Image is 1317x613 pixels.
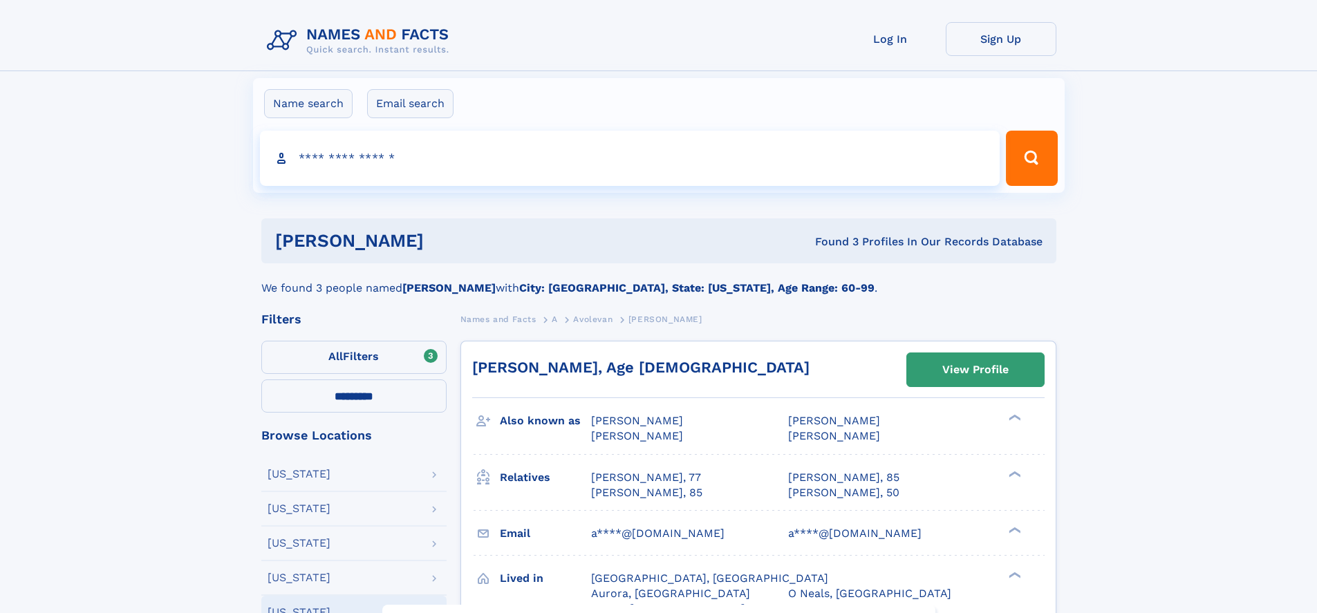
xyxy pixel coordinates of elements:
[591,470,701,485] a: [PERSON_NAME], 77
[261,341,447,374] label: Filters
[591,572,828,585] span: [GEOGRAPHIC_DATA], [GEOGRAPHIC_DATA]
[619,234,1043,249] div: Found 3 Profiles In Our Records Database
[260,131,1000,186] input: search input
[573,310,613,328] a: Avolevan
[261,429,447,442] div: Browse Locations
[328,350,343,363] span: All
[261,313,447,326] div: Filters
[519,281,875,294] b: City: [GEOGRAPHIC_DATA], State: [US_STATE], Age Range: 60-99
[460,310,536,328] a: Names and Facts
[591,485,702,500] a: [PERSON_NAME], 85
[788,587,951,600] span: O Neals, [GEOGRAPHIC_DATA]
[275,232,619,249] h1: [PERSON_NAME]
[402,281,496,294] b: [PERSON_NAME]
[1005,525,1022,534] div: ❯
[367,89,454,118] label: Email search
[942,354,1009,386] div: View Profile
[268,538,330,549] div: [US_STATE]
[268,503,330,514] div: [US_STATE]
[628,314,702,324] span: [PERSON_NAME]
[472,359,810,376] a: [PERSON_NAME], Age [DEMOGRAPHIC_DATA]
[835,22,946,56] a: Log In
[1005,570,1022,579] div: ❯
[500,522,591,545] h3: Email
[591,587,750,600] span: Aurora, [GEOGRAPHIC_DATA]
[1005,469,1022,478] div: ❯
[788,429,880,442] span: [PERSON_NAME]
[500,466,591,489] h3: Relatives
[591,429,683,442] span: [PERSON_NAME]
[788,470,899,485] a: [PERSON_NAME], 85
[591,414,683,427] span: [PERSON_NAME]
[1005,413,1022,422] div: ❯
[261,22,460,59] img: Logo Names and Facts
[500,409,591,433] h3: Also known as
[552,310,558,328] a: A
[261,263,1056,296] div: We found 3 people named with .
[1006,131,1057,186] button: Search Button
[268,469,330,480] div: [US_STATE]
[907,353,1044,386] a: View Profile
[788,414,880,427] span: [PERSON_NAME]
[264,89,353,118] label: Name search
[573,314,613,324] span: Avolevan
[788,485,899,500] a: [PERSON_NAME], 50
[552,314,558,324] span: A
[946,22,1056,56] a: Sign Up
[500,567,591,590] h3: Lived in
[268,572,330,583] div: [US_STATE]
